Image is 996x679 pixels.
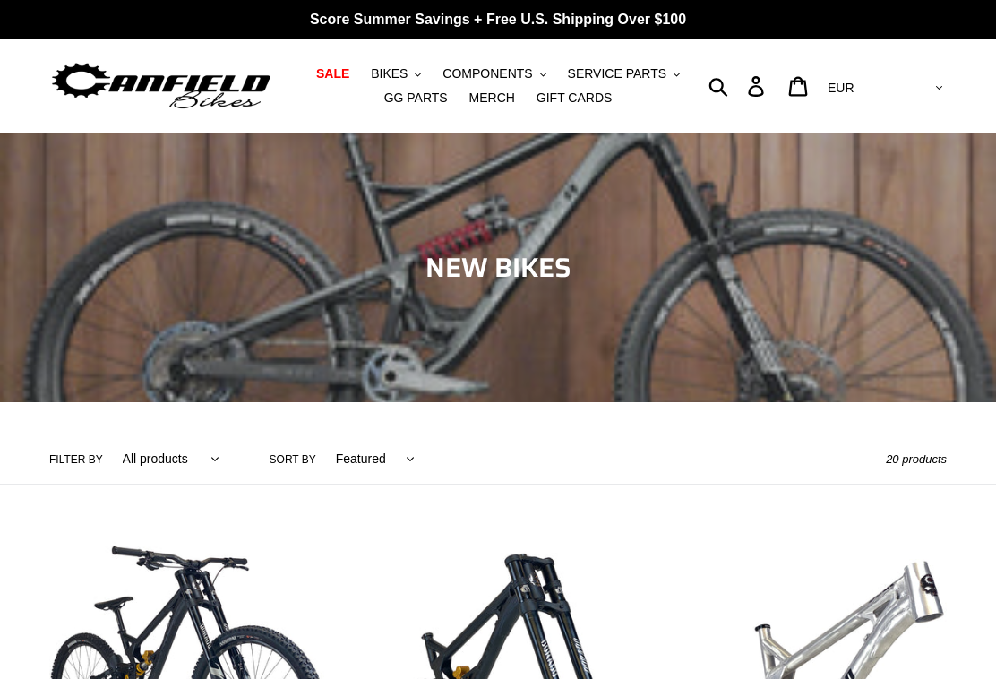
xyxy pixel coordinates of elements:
[425,246,571,288] span: NEW BIKES
[434,62,554,86] button: COMPONENTS
[362,62,430,86] button: BIKES
[371,66,408,82] span: BIKES
[559,62,689,86] button: SERVICE PARTS
[49,451,103,468] label: Filter by
[442,66,532,82] span: COMPONENTS
[469,90,515,106] span: MERCH
[316,66,349,82] span: SALE
[537,90,613,106] span: GIFT CARDS
[384,90,448,106] span: GG PARTS
[568,66,666,82] span: SERVICE PARTS
[528,86,622,110] a: GIFT CARDS
[886,452,947,466] span: 20 products
[49,58,273,115] img: Canfield Bikes
[375,86,457,110] a: GG PARTS
[307,62,358,86] a: SALE
[270,451,316,468] label: Sort by
[460,86,524,110] a: MERCH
